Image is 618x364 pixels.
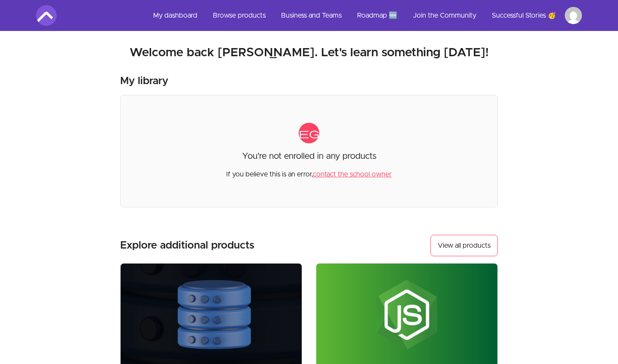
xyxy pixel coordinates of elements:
[350,5,404,26] a: Roadmap 🆕
[485,5,563,26] a: Successful Stories 🥳
[313,171,392,178] a: contact the school owner
[120,239,254,252] h3: Explore additional products
[36,45,582,61] h2: Welcome back [PERSON_NAME]. Let's learn something [DATE]!
[299,123,319,143] span: category
[274,5,348,26] a: Business and Teams
[146,5,582,26] nav: Main
[565,7,582,24] img: Profile image for Mason Price
[406,5,483,26] a: Join the Community
[206,5,273,26] a: Browse products
[146,5,204,26] a: My dashboard
[242,150,376,162] p: You're not enrolled in any products
[226,162,392,179] p: If you believe this is an error,
[430,235,498,256] a: View all products
[120,74,168,88] h3: My library
[36,5,57,26] img: Amigoscode logo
